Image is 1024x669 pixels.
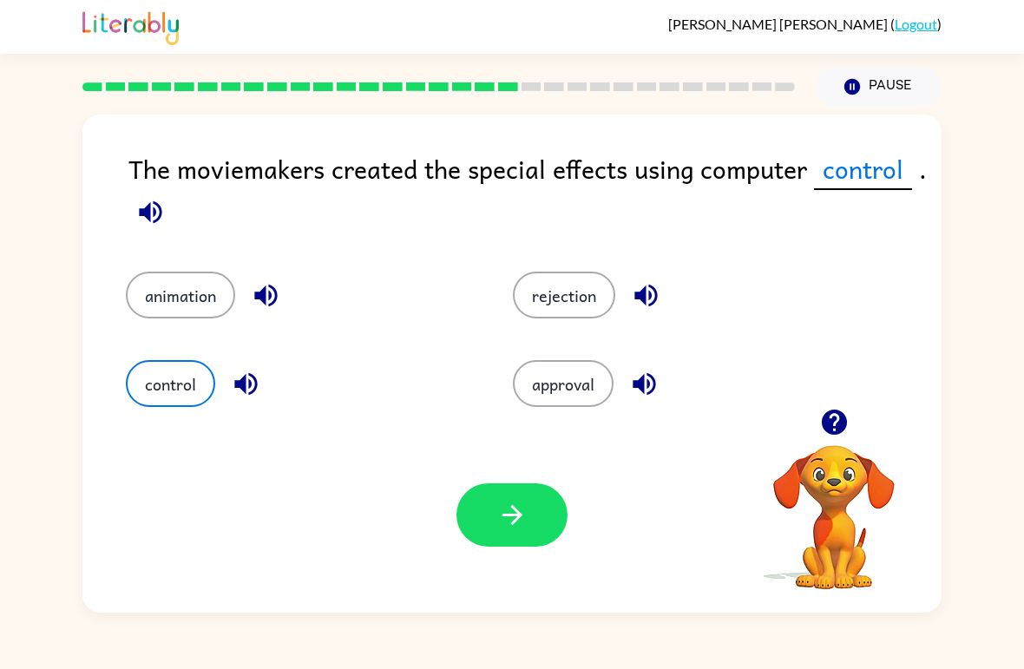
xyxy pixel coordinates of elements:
button: animation [126,272,235,318]
span: control [814,149,912,190]
a: Logout [895,16,937,32]
button: Pause [816,67,942,107]
div: ( ) [668,16,942,32]
span: [PERSON_NAME] [PERSON_NAME] [668,16,890,32]
div: The moviemakers created the special effects using computer . [128,149,942,237]
button: approval [513,360,614,407]
button: control [126,360,215,407]
video: Your browser must support playing .mp4 files to use Literably. Please try using another browser. [747,418,921,592]
img: Literably [82,7,179,45]
button: rejection [513,272,615,318]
